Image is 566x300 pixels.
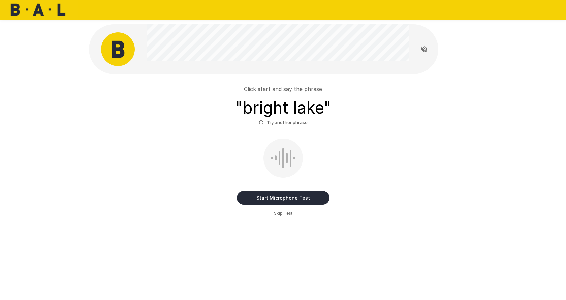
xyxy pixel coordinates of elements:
[417,42,431,56] button: Read questions aloud
[244,85,322,93] p: Click start and say the phrase
[101,32,135,66] img: bal_avatar.png
[257,117,309,128] button: Try another phrase
[235,98,331,117] h3: " bright lake "
[274,210,292,217] span: Skip Test
[237,191,329,205] button: Start Microphone Test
